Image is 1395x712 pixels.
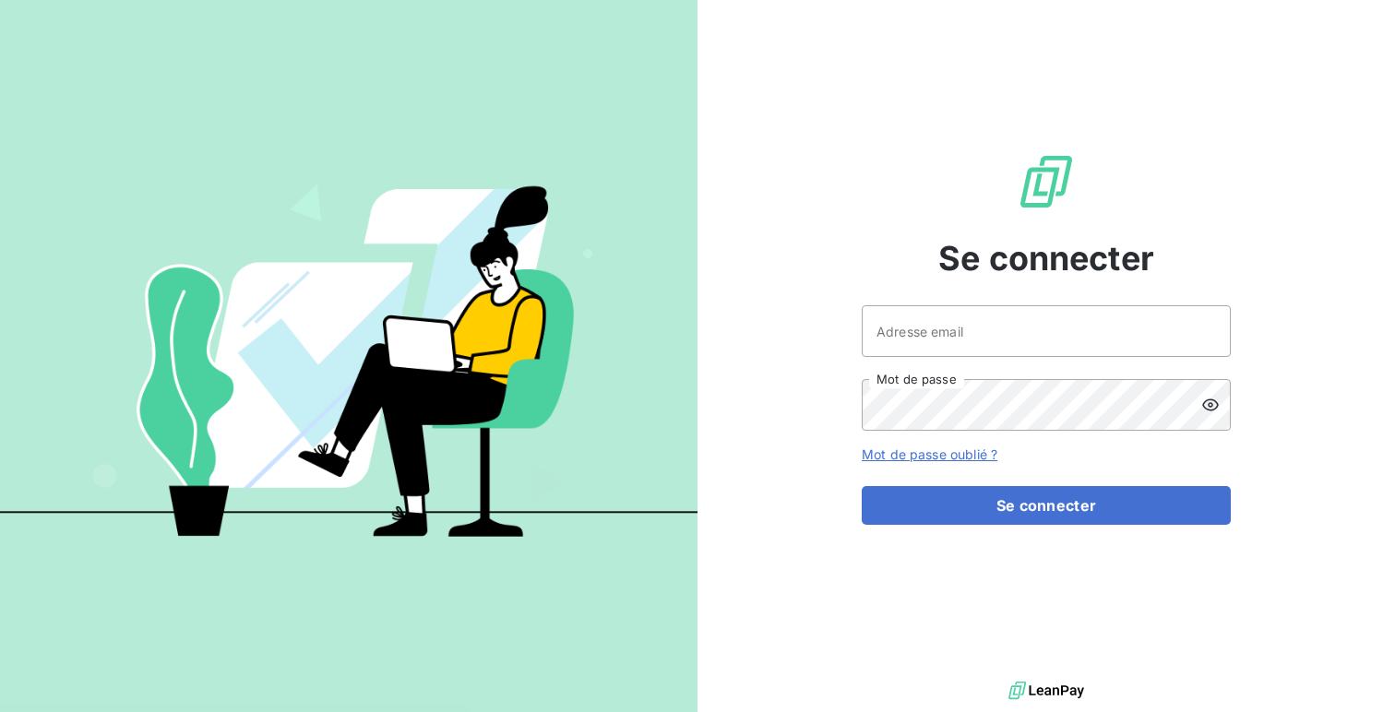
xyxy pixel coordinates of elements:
input: placeholder [862,305,1231,357]
img: logo [1008,677,1084,705]
a: Mot de passe oublié ? [862,446,997,462]
img: Logo LeanPay [1017,152,1076,211]
button: Se connecter [862,486,1231,525]
span: Se connecter [938,233,1154,283]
